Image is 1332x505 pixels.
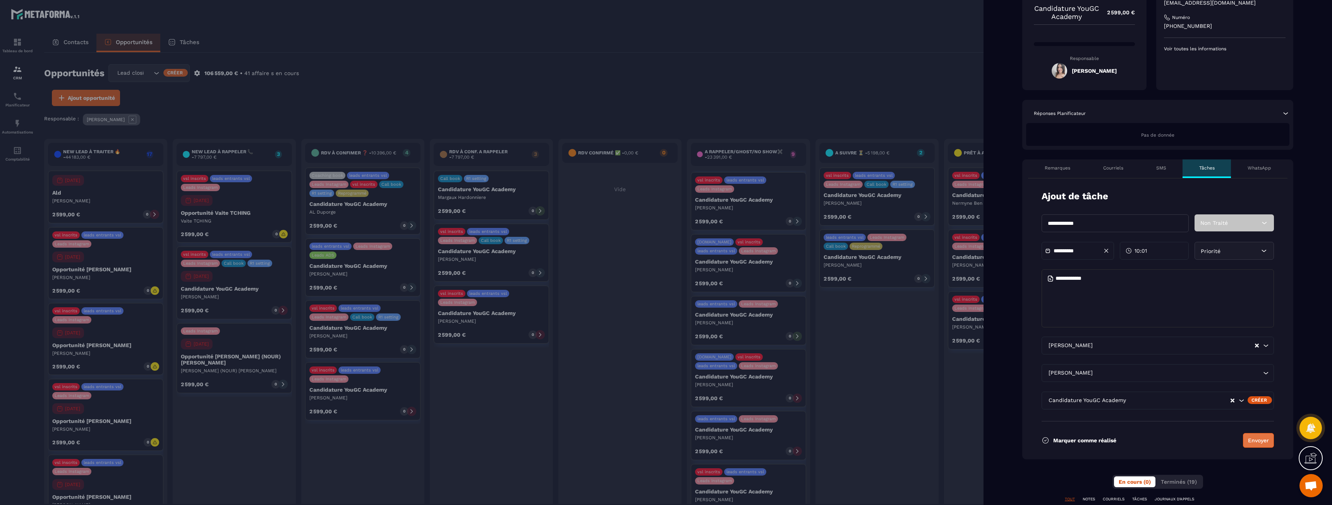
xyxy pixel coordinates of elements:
[1248,396,1272,404] div: Créer
[1034,56,1135,61] p: Responsable
[1114,476,1155,487] button: En cours (0)
[1042,190,1108,203] p: Ajout de tâche
[1199,165,1215,171] p: Tâches
[1200,220,1228,226] span: Non Traité
[1045,165,1070,171] p: Remarques
[1155,496,1194,502] p: JOURNAUX D'APPELS
[1072,68,1117,74] h5: [PERSON_NAME]
[1128,396,1230,405] input: Search for option
[1053,437,1116,443] p: Marquer comme réalisé
[1119,479,1151,485] span: En cours (0)
[1083,496,1095,502] p: NOTES
[1103,165,1123,171] p: Courriels
[1094,341,1254,350] input: Search for option
[1161,479,1197,485] span: Terminés (19)
[1248,165,1271,171] p: WhatsApp
[1065,496,1075,502] p: TOUT
[1034,110,1086,116] p: Réponses Planificateur
[1231,398,1234,404] button: Clear Selected
[1141,132,1174,138] span: Pas de donnée
[1135,247,1147,255] span: 10:01
[1201,248,1220,254] span: Priorité
[1299,474,1323,497] a: Ouvrir le chat
[1042,337,1274,354] div: Search for option
[1047,396,1128,405] span: Candidature YouGC Academy
[1094,369,1261,377] input: Search for option
[1047,369,1094,377] span: [PERSON_NAME]
[1042,392,1274,409] div: Search for option
[1132,496,1147,502] p: TÂCHES
[1042,364,1274,382] div: Search for option
[1243,433,1274,448] button: Envoyer
[1156,476,1202,487] button: Terminés (19)
[1047,341,1094,350] span: [PERSON_NAME]
[1156,165,1166,171] p: SMS
[1103,496,1124,502] p: COURRIELS
[1255,343,1259,349] button: Clear Selected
